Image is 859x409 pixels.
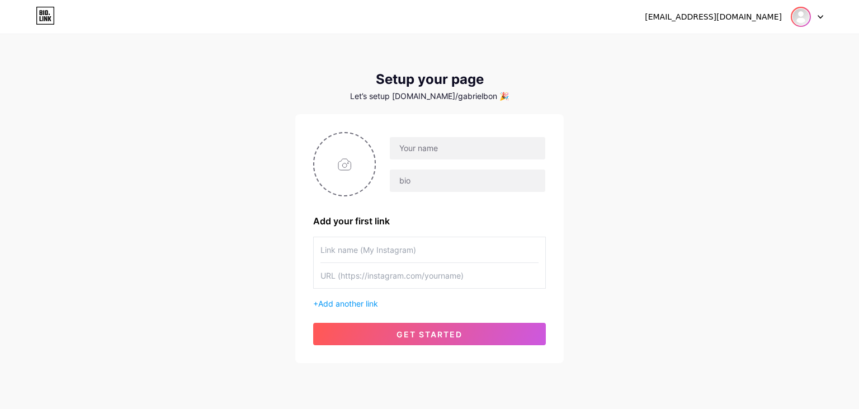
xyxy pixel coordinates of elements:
[295,92,564,101] div: Let’s setup [DOMAIN_NAME]/gabrielbon 🎉
[390,170,545,192] input: bio
[313,214,546,228] div: Add your first link
[645,11,782,23] div: [EMAIL_ADDRESS][DOMAIN_NAME]
[318,299,378,308] span: Add another link
[397,330,462,339] span: get started
[295,72,564,87] div: Setup your page
[313,323,546,345] button: get started
[320,263,539,288] input: URL (https://instagram.com/yourname)
[313,298,546,309] div: +
[390,137,545,159] input: Your name
[792,8,810,26] img: Gabriel Bandoch
[320,237,539,262] input: Link name (My Instagram)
